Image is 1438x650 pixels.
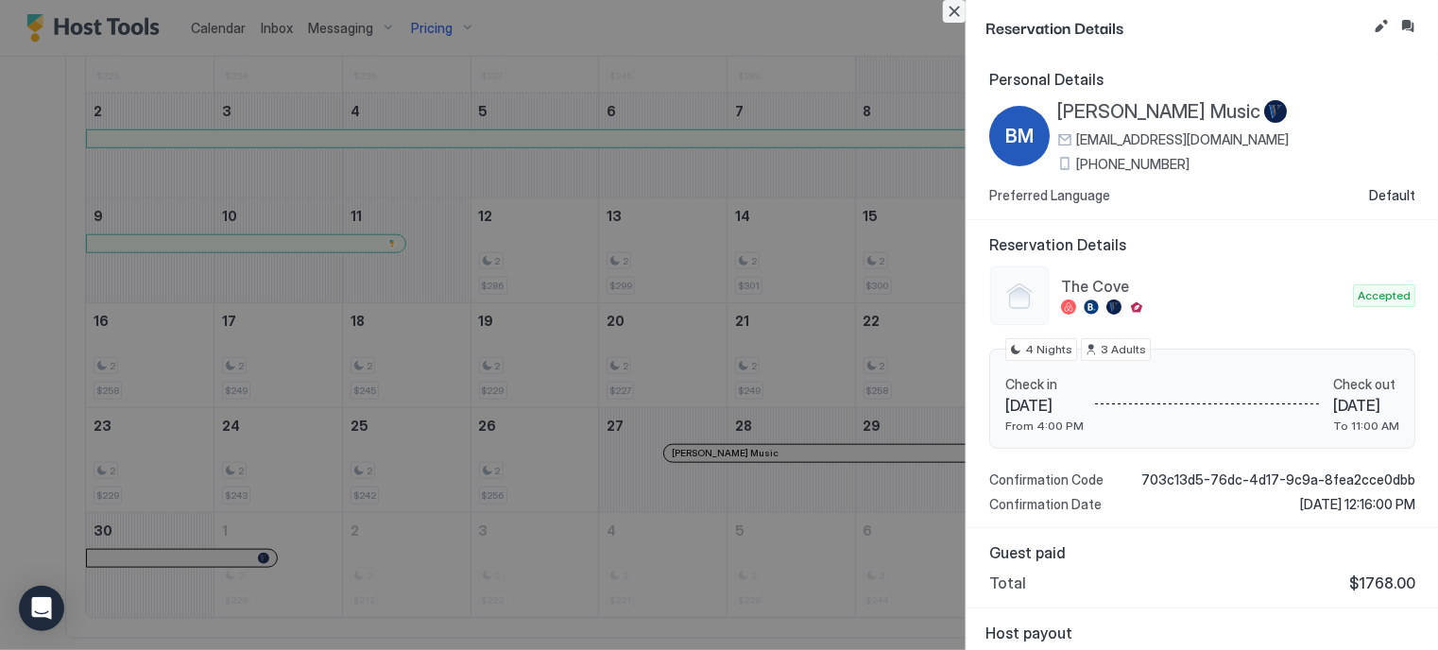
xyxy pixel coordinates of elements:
span: [DATE] [1333,396,1399,415]
span: Default [1369,187,1415,204]
span: Confirmation Code [989,471,1104,488]
span: [EMAIL_ADDRESS][DOMAIN_NAME] [1076,131,1289,148]
div: Open Intercom Messenger [19,586,64,631]
span: 4 Nights [1025,341,1072,358]
span: Accepted [1358,287,1411,304]
span: [PERSON_NAME] Music [1057,100,1260,124]
span: Confirmation Date [989,496,1102,513]
button: Inbox [1396,15,1419,38]
span: [DATE] 12:16:00 PM [1300,496,1415,513]
span: BM [1005,122,1034,150]
span: From 4:00 PM [1005,419,1084,433]
span: Host payout [985,624,1419,642]
span: To 11:00 AM [1333,419,1399,433]
span: Reservation Details [985,15,1366,39]
span: Total [989,573,1026,592]
span: Check in [1005,376,1084,393]
span: [PHONE_NUMBER] [1076,156,1190,173]
span: [DATE] [1005,396,1084,415]
span: Preferred Language [989,187,1110,204]
span: Personal Details [989,70,1415,89]
span: 3 Adults [1101,341,1146,358]
span: Guest paid [989,543,1415,562]
span: Check out [1333,376,1399,393]
span: Reservation Details [989,235,1415,254]
button: Edit reservation [1370,15,1393,38]
span: $1768.00 [1349,573,1415,592]
span: The Cove [1061,277,1345,296]
span: 703c13d5-76dc-4d17-9c9a-8fea2cce0dbb [1141,471,1415,488]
